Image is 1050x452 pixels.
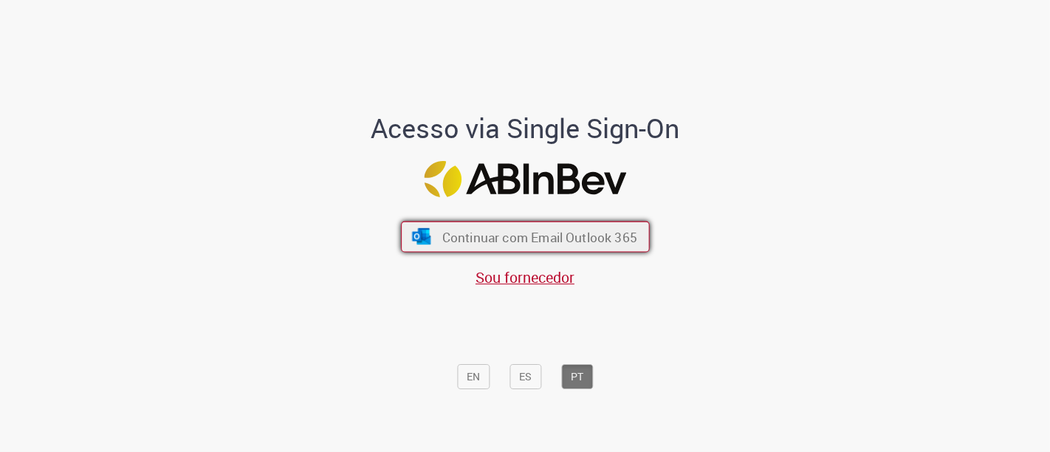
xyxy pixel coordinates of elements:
h1: Acesso via Single Sign-On [320,114,730,143]
img: ícone Azure/Microsoft 360 [411,228,432,244]
a: Sou fornecedor [476,267,574,287]
img: Logo ABInBev [424,161,626,197]
button: EN [457,364,490,389]
button: ícone Azure/Microsoft 360 Continuar com Email Outlook 365 [401,222,650,253]
span: Continuar com Email Outlook 365 [442,228,636,245]
button: ES [509,364,541,389]
button: PT [561,364,593,389]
